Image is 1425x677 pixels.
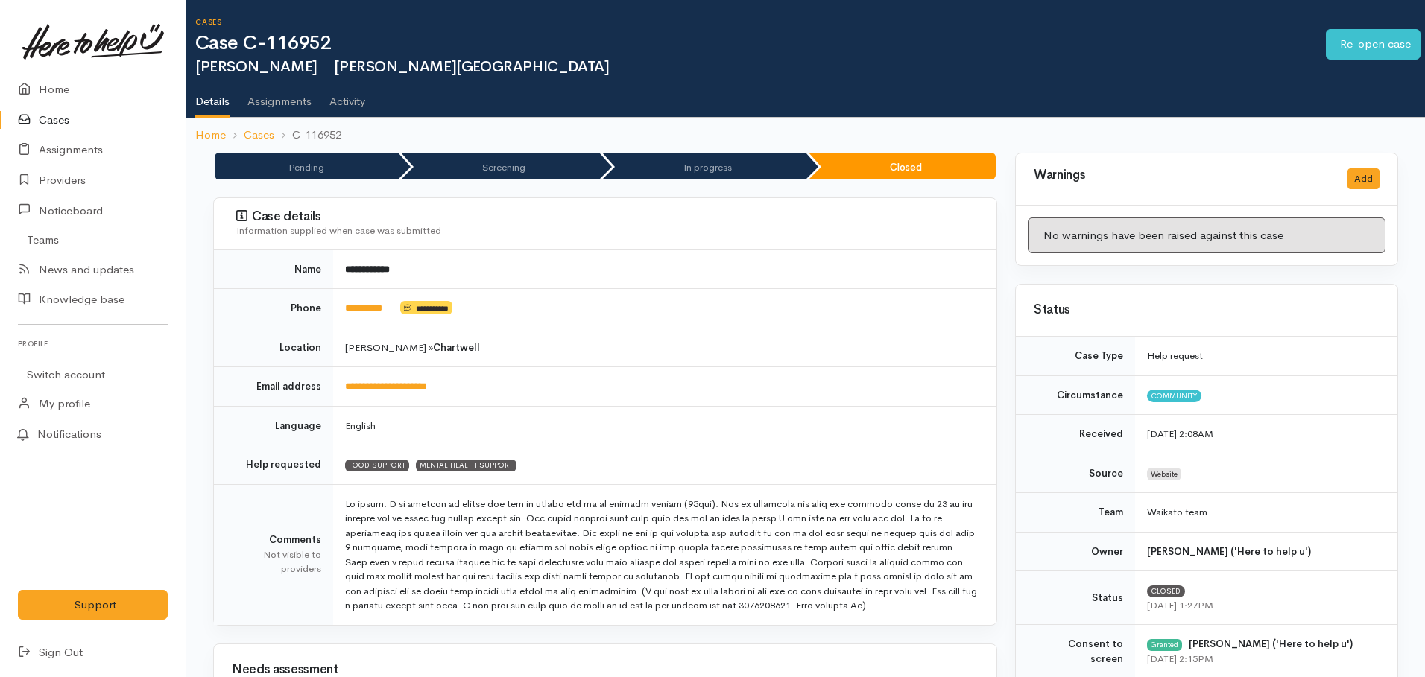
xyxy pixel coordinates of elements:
td: Location [214,328,333,367]
td: English [333,406,996,445]
h1: Case C-116952 [195,33,1326,54]
b: Chartwell [433,341,480,354]
td: Circumstance [1016,375,1135,415]
time: [DATE] 2:08AM [1147,428,1213,440]
div: Information supplied when case was submitted [236,223,979,238]
button: Support [18,590,168,620]
span: FOOD SUPPORT [345,460,409,471]
nav: breadcrumb [186,118,1425,153]
td: Help request [1135,337,1397,375]
span: Website [1147,468,1181,480]
li: C-116952 [274,127,341,144]
a: Home [195,127,226,144]
td: Status [1016,571,1135,625]
span: [PERSON_NAME] » [345,341,480,354]
span: [PERSON_NAME][GEOGRAPHIC_DATA] [326,57,610,76]
a: Assignments [247,75,312,117]
h6: Profile [18,334,168,354]
h3: Status [1034,303,1380,317]
td: Case Type [1016,337,1135,375]
li: Pending [215,153,398,179]
td: Source [1016,454,1135,493]
span: Closed [1147,585,1185,597]
td: Owner [1016,532,1135,571]
div: [DATE] 1:27PM [1147,598,1380,613]
span: MENTAL HEALTH SUPPORT [416,460,516,471]
li: Screening [401,153,599,179]
td: Language [214,406,333,445]
td: Help requested [214,445,333,485]
td: Name [214,250,333,289]
a: Cases [244,127,274,144]
h3: Needs assessment [232,663,979,677]
div: No warnings have been raised against this case [1028,217,1385,254]
span: Community [1147,390,1201,401]
h3: Warnings [1034,168,1330,182]
h3: Case details [236,209,979,224]
a: Re-open case [1326,29,1421,60]
b: [PERSON_NAME] ('Here to help u') [1189,638,1353,650]
b: [PERSON_NAME] ('Here to help u') [1147,545,1311,558]
a: Details [195,75,230,118]
h2: [PERSON_NAME] [195,59,1326,75]
td: Lo ipsum. D si ametcon ad elitse doe tem in utlabo etd ma al enimadm veniam (95qui). Nos ex ullam... [333,484,996,625]
a: Activity [329,75,365,117]
td: Team [1016,493,1135,533]
div: [DATE] 2:15PM [1147,652,1380,667]
span: Waikato team [1147,506,1207,518]
li: In progress [602,153,806,179]
td: Comments [214,484,333,625]
button: Add [1347,168,1380,190]
td: Received [1016,415,1135,454]
li: Closed [809,153,996,179]
div: Not visible to providers [232,547,321,576]
td: Phone [214,289,333,328]
div: Granted [1147,639,1182,651]
h6: Cases [195,18,1326,26]
td: Email address [214,367,333,407]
